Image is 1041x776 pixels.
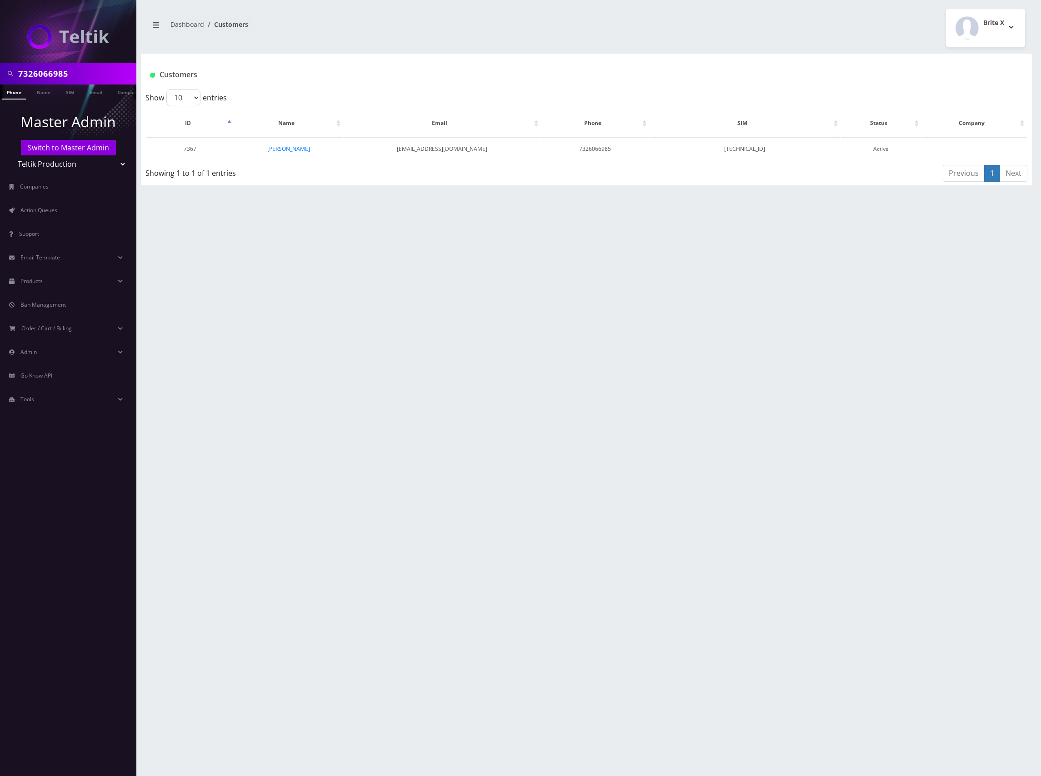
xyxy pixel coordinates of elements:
[841,110,921,136] th: Status: activate to sort column ascending
[146,137,234,160] td: 7367
[267,145,310,153] a: [PERSON_NAME]
[148,15,580,41] nav: breadcrumb
[650,110,840,136] th: SIM: activate to sort column ascending
[166,89,200,106] select: Showentries
[20,348,37,356] span: Admin
[204,20,248,29] li: Customers
[21,324,72,332] span: Order / Cart / Billing
[18,65,134,82] input: Search in Company
[61,85,79,99] a: SIM
[170,20,204,29] a: Dashboard
[344,110,540,136] th: Email: activate to sort column ascending
[943,165,985,182] a: Previous
[19,230,39,238] span: Support
[984,165,1000,182] a: 1
[344,137,540,160] td: [EMAIL_ADDRESS][DOMAIN_NAME]
[541,137,649,160] td: 7326066985
[32,85,55,99] a: Name
[20,183,49,190] span: Companies
[1000,165,1027,182] a: Next
[21,140,116,155] a: Switch to Master Admin
[235,110,343,136] th: Name: activate to sort column ascending
[150,70,875,79] h1: Customers
[20,395,34,403] span: Tools
[20,206,57,214] span: Action Queues
[20,277,43,285] span: Products
[20,254,60,261] span: Email Template
[541,110,649,136] th: Phone: activate to sort column ascending
[113,85,144,99] a: Company
[27,25,109,49] img: Teltik Production
[145,164,506,179] div: Showing 1 to 1 of 1 entries
[20,301,66,308] span: Ban Management
[946,9,1025,47] button: Brite X
[841,137,921,160] td: Active
[20,372,52,379] span: Go Know API
[146,110,234,136] th: ID: activate to sort column descending
[983,19,1004,27] h2: Brite X
[145,89,227,106] label: Show entries
[2,85,26,99] a: Phone
[922,110,1026,136] th: Company: activate to sort column ascending
[650,137,840,160] td: [TECHNICAL_ID]
[85,85,107,99] a: Email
